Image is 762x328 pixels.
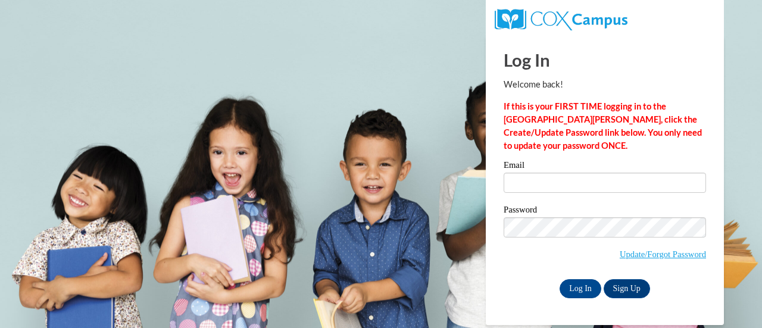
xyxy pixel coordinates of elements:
label: Email [504,161,706,173]
label: Password [504,205,706,217]
input: Log In [560,279,601,298]
img: COX Campus [495,9,627,30]
strong: If this is your FIRST TIME logging in to the [GEOGRAPHIC_DATA][PERSON_NAME], click the Create/Upd... [504,101,702,151]
a: Sign Up [604,279,650,298]
a: Update/Forgot Password [620,249,706,259]
p: Welcome back! [504,78,706,91]
a: COX Campus [495,14,627,24]
h1: Log In [504,48,706,72]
